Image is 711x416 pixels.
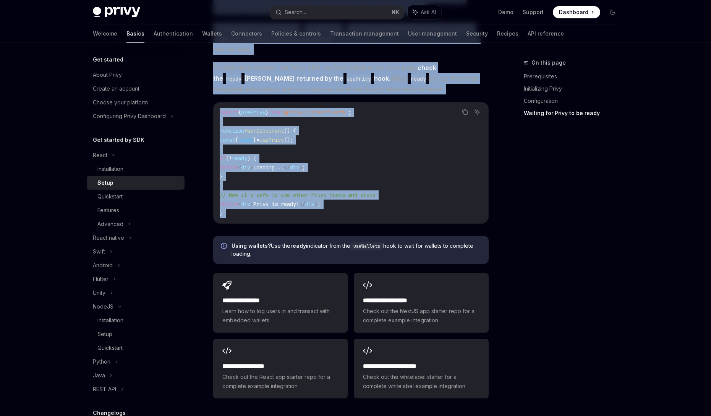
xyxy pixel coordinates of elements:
[606,6,619,18] button: Toggle dark mode
[87,82,185,96] a: Create an account
[220,127,244,134] span: function
[256,136,259,143] span: =
[97,343,123,353] div: Quickstart
[126,24,144,43] a: Basics
[220,192,376,198] span: // Now it's safe to use other Privy hooks and state
[232,155,247,162] span: ready
[317,201,321,208] span: ;
[284,136,293,143] span: ();
[154,24,193,43] a: Authentication
[302,164,305,171] span: ;
[97,192,123,201] div: Quickstart
[87,176,185,190] a: Setup
[247,155,256,162] span: ) {
[238,164,241,171] span: <
[266,109,269,116] span: }
[363,307,479,325] span: Check out the NextJS app starter repo for a complete example integration
[229,155,232,162] span: !
[93,135,144,145] h5: Get started by SDK
[271,24,321,43] a: Policies & controls
[270,5,404,19] button: Search...⌘K
[472,107,482,117] button: Ask AI
[253,164,284,171] span: Loading...
[93,84,139,93] div: Create an account
[528,24,564,43] a: API reference
[87,327,185,341] a: Setup
[222,372,338,391] span: Check out the React app starter repo for a complete example integration
[93,98,148,107] div: Choose your platform
[220,136,235,143] span: const
[253,136,256,143] span: }
[524,83,625,95] a: Initializing Privy
[93,247,105,256] div: Swift
[93,302,113,311] div: NodeJS
[408,75,429,83] code: ready
[354,273,488,333] a: **** **** **** ****Check out the NextJS app starter repo for a complete example integration
[93,357,110,366] div: Python
[93,55,123,64] h5: Get started
[498,8,513,16] a: Demo
[213,273,348,333] a: **** **** **** *Learn how to log users in and transact with embedded wallets
[343,75,374,83] code: usePrivy
[299,164,302,171] span: >
[93,112,166,121] div: Configuring Privy Dashboard
[97,178,113,187] div: Setup
[87,190,185,203] a: Quickstart
[290,164,299,171] span: div
[222,307,338,325] span: Learn how to log users in and transact with embedded wallets
[408,5,441,19] button: Ask AI
[284,127,296,134] span: () {
[93,385,116,394] div: REST API
[290,242,306,249] a: ready
[284,164,290,171] span: </
[523,8,544,16] a: Support
[93,371,105,380] div: Java
[93,288,105,297] div: Unity
[460,107,470,117] button: Copy the contents from the code block
[213,62,489,94] span: To determine whether the Privy SDK has fully initialized on your page, When is true, Privy has co...
[93,7,140,18] img: dark logo
[354,339,488,398] a: **** **** **** **** ***Check out the whitelabel starter for a complete whitelabel example integra...
[408,24,457,43] a: User management
[87,341,185,355] a: Quickstart
[253,201,299,208] span: Privy is ready!
[226,155,229,162] span: (
[87,162,185,176] a: Installation
[305,201,314,208] span: div
[559,8,588,16] span: Dashboard
[524,95,625,107] a: Configuration
[87,96,185,109] a: Choose your platform
[497,24,518,43] a: Recipes
[241,109,266,116] span: usePrivy
[97,206,119,215] div: Features
[314,201,317,208] span: >
[391,9,399,15] span: ⌘ K
[244,127,284,134] span: YourComponent
[269,109,281,116] span: from
[235,136,238,143] span: {
[221,243,228,250] svg: Info
[363,372,479,391] span: Check out the whitelabel starter for a complete whitelabel example integration
[97,219,123,229] div: Advanced
[97,164,123,174] div: Installation
[285,8,306,17] div: Search...
[220,173,223,180] span: }
[220,201,238,208] span: return
[220,210,223,217] span: }
[93,233,124,242] div: React native
[220,164,238,171] span: return
[524,70,625,83] a: Prerequisites
[202,24,222,43] a: Wallets
[281,109,348,116] span: '@privy-io/react-auth'
[241,164,250,171] span: div
[231,24,262,43] a: Connectors
[97,330,112,339] div: Setup
[87,68,185,82] a: About Privy
[238,201,241,208] span: <
[97,316,123,325] div: Installation
[259,136,284,143] span: usePrivy
[531,58,566,67] span: On this page
[238,109,241,116] span: {
[220,155,226,162] span: if
[330,24,399,43] a: Transaction management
